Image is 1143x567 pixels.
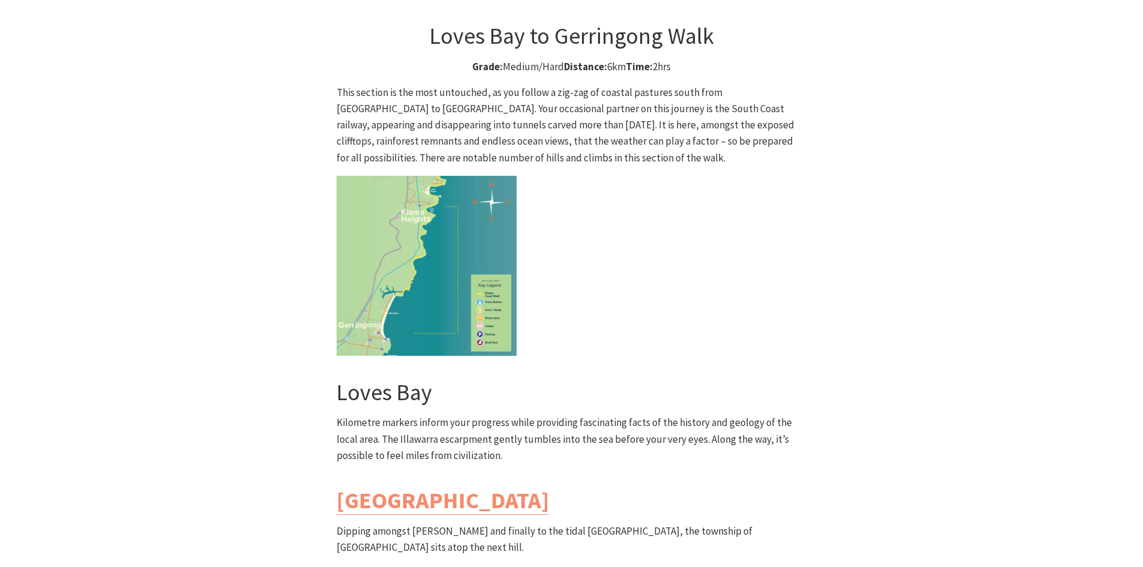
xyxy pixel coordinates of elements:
[564,60,607,73] strong: Distance:
[337,85,807,166] p: This section is the most untouched, as you follow a zig-zag of coastal pastures south from [GEOGR...
[337,22,807,50] h3: Loves Bay to Gerringong Walk
[337,59,807,75] p: Medium/Hard 6km 2hrs
[626,60,653,73] strong: Time:
[337,176,517,356] img: Kiama Coast Walk South Section
[472,60,503,73] strong: Grade:
[337,379,807,406] h3: Loves Bay
[337,486,549,515] a: [GEOGRAPHIC_DATA]
[337,523,807,556] p: Dipping amongst [PERSON_NAME] and finally to the tidal [GEOGRAPHIC_DATA], the township of [GEOGRA...
[337,415,807,464] p: Kilometre markers inform your progress while providing fascinating facts of the history and geolo...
